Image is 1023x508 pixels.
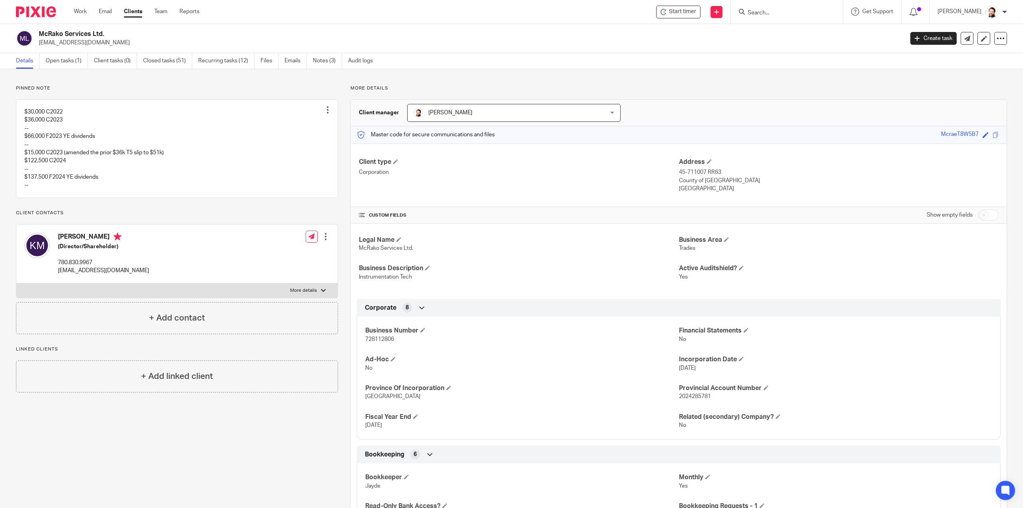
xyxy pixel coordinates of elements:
div: McraeT8W5B7 [941,130,979,139]
h4: Province Of Incorporation [365,384,679,392]
p: Linked clients [16,346,338,353]
span: No [679,422,686,428]
div: McRako Services Ltd. [656,6,701,18]
h4: Address [679,158,999,166]
p: 45-711007 RR63 [679,168,999,176]
span: Jayde [365,483,380,489]
h5: (Director/Shareholder) [58,243,149,251]
p: Client contacts [16,210,338,216]
span: No [365,365,372,371]
span: Yes [679,483,688,489]
a: Create task [910,32,957,45]
h4: Business Area [679,236,999,244]
a: Work [74,8,87,16]
p: Pinned note [16,85,338,92]
a: Recurring tasks (12) [198,53,255,69]
h4: Monthly [679,473,992,482]
h4: Bookkeeper [365,473,679,482]
span: 728112806 [365,337,394,342]
span: Corporate [365,304,396,312]
p: [EMAIL_ADDRESS][DOMAIN_NAME] [58,267,149,275]
a: Audit logs [348,53,379,69]
span: Yes [679,274,688,280]
h4: + Add contact [149,312,205,324]
h3: Client manager [359,109,399,117]
h4: Business Number [365,327,679,335]
h4: Financial Statements [679,327,992,335]
span: Instrumentation Tech [359,274,412,280]
span: Bookkeeping [365,450,404,459]
p: More details [350,85,1007,92]
span: Trades [679,245,695,251]
span: [DATE] [679,365,696,371]
input: Search [747,10,819,17]
a: Email [99,8,112,16]
a: Notes (3) [313,53,342,69]
a: Clients [124,8,142,16]
span: McRako Services Ltd. [359,245,413,251]
a: Emails [285,53,307,69]
a: Reports [179,8,199,16]
h2: McRako Services Ltd. [39,30,726,38]
p: [GEOGRAPHIC_DATA] [679,185,999,193]
span: No [679,337,686,342]
span: Get Support [862,9,893,14]
p: Master code for secure communications and files [357,131,495,139]
p: 780.830.9967 [58,259,149,267]
a: Open tasks (1) [46,53,88,69]
span: Start timer [669,8,696,16]
img: svg%3E [24,233,50,258]
span: [GEOGRAPHIC_DATA] [365,394,420,399]
img: Pixie [16,6,56,17]
span: 8 [406,304,409,312]
p: More details [290,287,317,294]
h4: Provincial Account Number [679,384,992,392]
a: Closed tasks (51) [143,53,192,69]
h4: Client type [359,158,679,166]
h4: Ad-Hoc [365,355,679,364]
a: Files [261,53,279,69]
img: svg%3E [16,30,33,47]
p: [EMAIL_ADDRESS][DOMAIN_NAME] [39,39,898,47]
img: Jayde%20Headshot.jpg [414,108,423,118]
span: 2024285781 [679,394,711,399]
a: Details [16,53,40,69]
span: [DATE] [365,422,382,428]
p: County of [GEOGRAPHIC_DATA] [679,177,999,185]
a: Client tasks (0) [94,53,137,69]
span: [PERSON_NAME] [428,110,472,116]
h4: Business Description [359,264,679,273]
span: 6 [414,450,417,458]
p: [PERSON_NAME] [937,8,981,16]
h4: Related (secondary) Company? [679,413,992,421]
i: Primary [113,233,121,241]
p: Corporation [359,168,679,176]
img: Jayde%20Headshot.jpg [985,6,998,18]
h4: Legal Name [359,236,679,244]
h4: Fiscal Year End [365,413,679,421]
h4: Incorporation Date [679,355,992,364]
label: Show empty fields [927,211,973,219]
h4: [PERSON_NAME] [58,233,149,243]
h4: Active Auditshield? [679,264,999,273]
h4: CUSTOM FIELDS [359,212,679,219]
a: Team [154,8,167,16]
h4: + Add linked client [141,370,213,382]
